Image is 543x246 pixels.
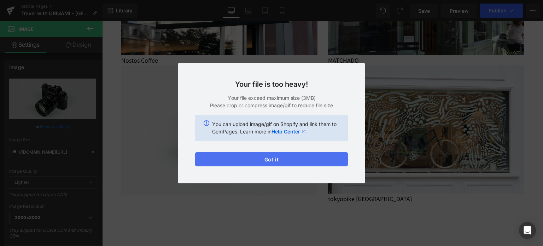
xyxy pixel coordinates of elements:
p: Your file exceed maximum size (3MB) [195,94,348,102]
h3: Your file is too heavy! [195,80,348,88]
div: Open Intercom Messenger [519,222,536,239]
a: Help Center [271,128,306,135]
p: tokyobike [GEOGRAPHIC_DATA] [226,172,422,183]
p: Please crop or compress image/gif to reduce file size [195,102,348,109]
p: Nostos Coffee [19,34,215,44]
p: You can upload image/gif on Shopify and link them to GemPages. Learn more in [212,120,339,135]
p: MATCHADO [226,34,422,44]
button: Got it [195,152,348,166]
